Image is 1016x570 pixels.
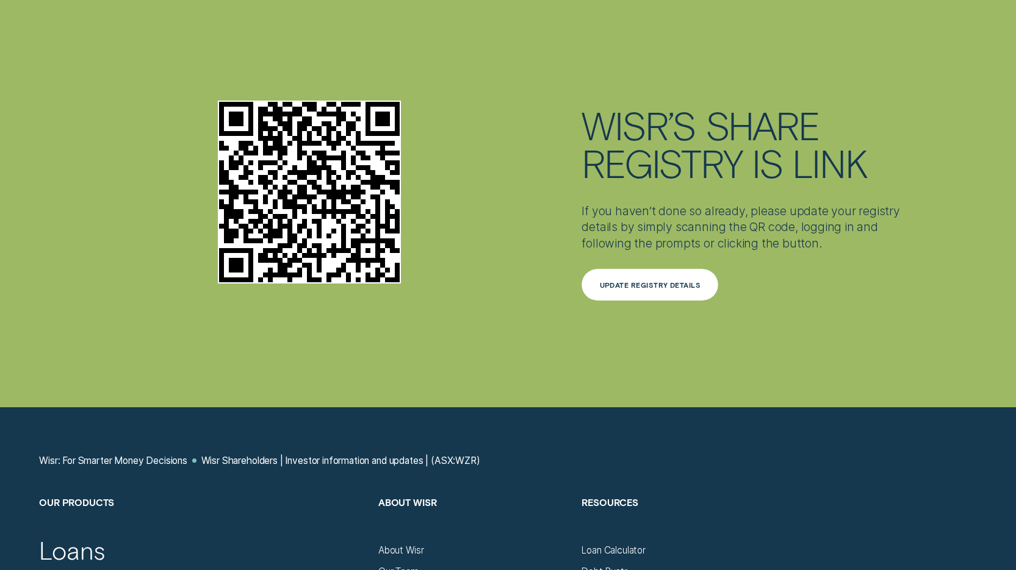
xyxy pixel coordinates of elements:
[582,544,646,556] a: Loan Calculator
[378,544,423,556] a: About Wisr
[39,455,187,466] a: Wisr: For Smarter Money Decisions
[201,455,480,466] a: Wisr Shareholders | Investor information and updates | (ASX:WZR)
[582,106,909,182] h2: Wisr’s Share Registry is Link
[378,496,570,544] h2: About Wisr
[600,282,701,288] div: Update Registry Details
[582,203,909,251] p: If you haven’t done so already, please update your registry details by simply scanning the QR cod...
[39,496,366,544] h2: Our Products
[582,269,909,301] a: Update Registry Details
[39,535,106,566] a: Loans
[582,496,773,544] h2: Resources
[218,101,401,283] img: Wisr’s Share Registry is Link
